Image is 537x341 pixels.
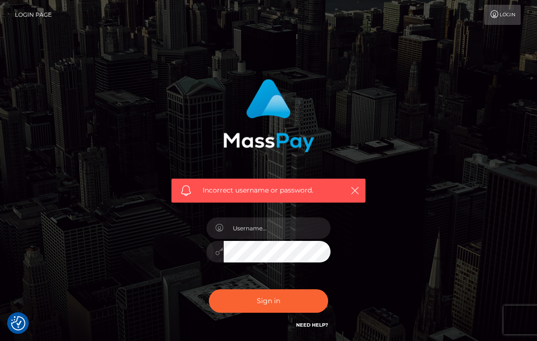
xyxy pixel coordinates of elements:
[11,316,25,330] img: Revisit consent button
[203,185,339,195] span: Incorrect username or password.
[209,289,329,313] button: Sign in
[296,322,328,328] a: Need Help?
[223,79,314,152] img: MassPay Login
[15,5,52,25] a: Login Page
[224,217,331,239] input: Username...
[484,5,521,25] a: Login
[11,316,25,330] button: Consent Preferences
